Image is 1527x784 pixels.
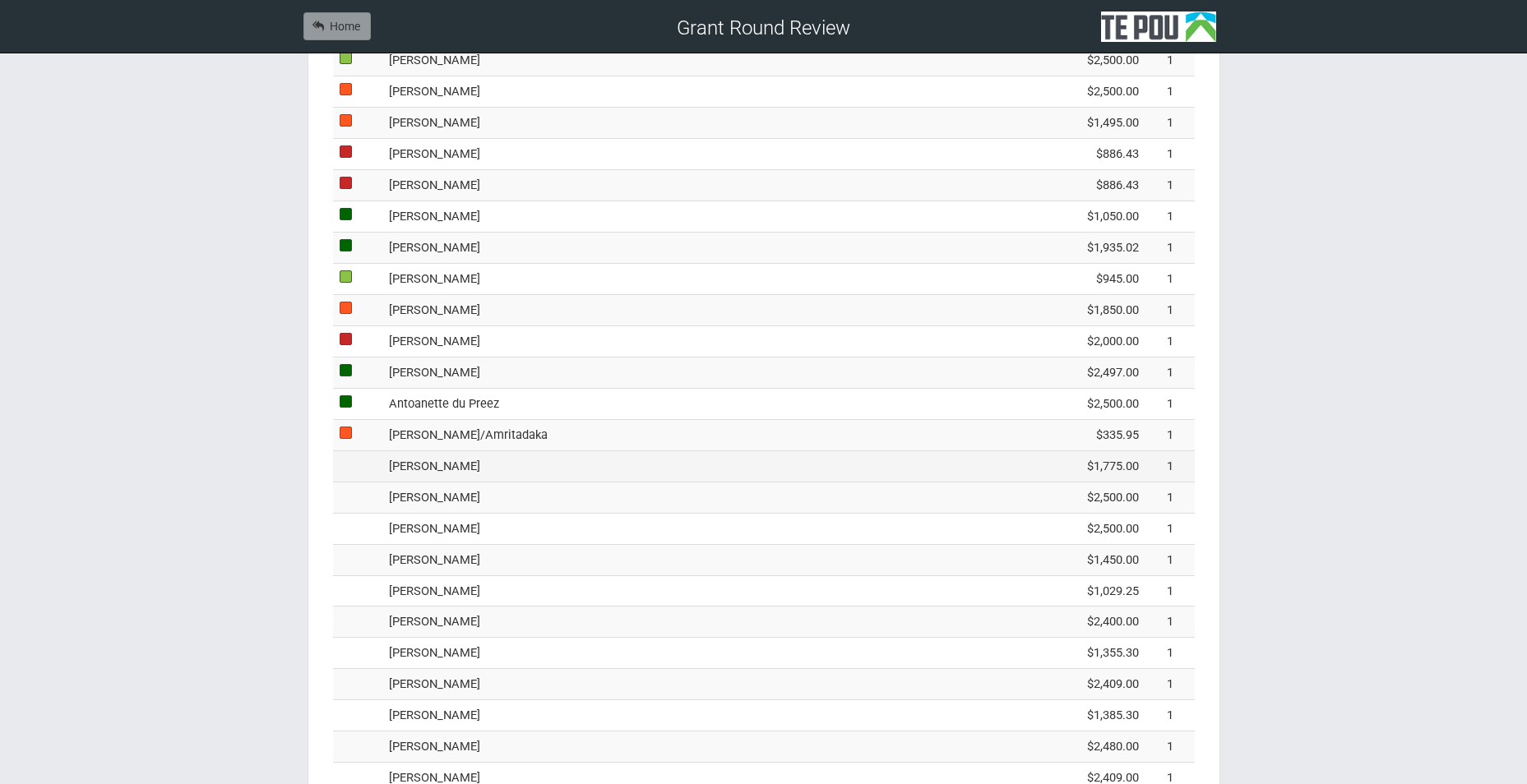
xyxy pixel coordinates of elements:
[1145,170,1195,201] td: 1
[997,325,1145,357] td: $2,000.00
[382,450,997,482] td: [PERSON_NAME]
[303,12,371,40] a: Home
[382,700,997,731] td: [PERSON_NAME]
[997,357,1145,388] td: $2,497.00
[1145,513,1195,544] td: 1
[1145,357,1195,388] td: 1
[997,263,1145,294] td: $945.00
[997,606,1145,638] td: $2,400.00
[1145,731,1195,763] td: 1
[1145,263,1195,294] td: 1
[997,201,1145,233] td: $1,050.00
[1145,606,1195,638] td: 1
[997,731,1145,763] td: $2,480.00
[1145,419,1195,450] td: 1
[1145,482,1195,513] td: 1
[1145,108,1195,139] td: 1
[1145,294,1195,325] td: 1
[997,45,1145,76] td: $2,500.00
[1145,45,1195,76] td: 1
[382,325,997,357] td: [PERSON_NAME]
[997,700,1145,731] td: $1,385.30
[382,139,997,170] td: [PERSON_NAME]
[1145,233,1195,264] td: 1
[997,76,1145,108] td: $2,500.00
[382,108,997,139] td: [PERSON_NAME]
[1145,669,1195,700] td: 1
[382,544,997,575] td: [PERSON_NAME]
[1145,450,1195,482] td: 1
[382,201,997,233] td: [PERSON_NAME]
[382,731,997,763] td: [PERSON_NAME]
[997,513,1145,544] td: $2,500.00
[997,450,1145,482] td: $1,775.00
[382,388,997,419] td: Antoanette du Preez
[382,45,997,76] td: [PERSON_NAME]
[997,419,1145,450] td: $335.95
[997,669,1145,700] td: $2,409.00
[382,669,997,700] td: [PERSON_NAME]
[382,76,997,108] td: [PERSON_NAME]
[997,170,1145,201] td: $886.43
[997,482,1145,513] td: $2,500.00
[382,419,997,450] td: [PERSON_NAME]/Amritadaka
[1145,388,1195,419] td: 1
[382,170,997,201] td: [PERSON_NAME]
[997,388,1145,419] td: $2,500.00
[382,233,997,264] td: [PERSON_NAME]
[1145,325,1195,357] td: 1
[1145,544,1195,575] td: 1
[1145,638,1195,669] td: 1
[1145,76,1195,108] td: 1
[382,513,997,544] td: [PERSON_NAME]
[382,294,997,325] td: [PERSON_NAME]
[997,575,1145,606] td: $1,029.25
[997,294,1145,325] td: $1,850.00
[1145,700,1195,731] td: 1
[382,482,997,513] td: [PERSON_NAME]
[997,139,1145,170] td: $886.43
[1145,201,1195,233] td: 1
[997,544,1145,575] td: $1,450.00
[382,263,997,294] td: [PERSON_NAME]
[382,357,997,388] td: [PERSON_NAME]
[997,108,1145,139] td: $1,495.00
[1145,575,1195,606] td: 1
[1145,139,1195,170] td: 1
[997,233,1145,264] td: $1,935.02
[382,606,997,638] td: [PERSON_NAME]
[382,575,997,606] td: [PERSON_NAME]
[382,638,997,669] td: [PERSON_NAME]
[997,638,1145,669] td: $1,355.30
